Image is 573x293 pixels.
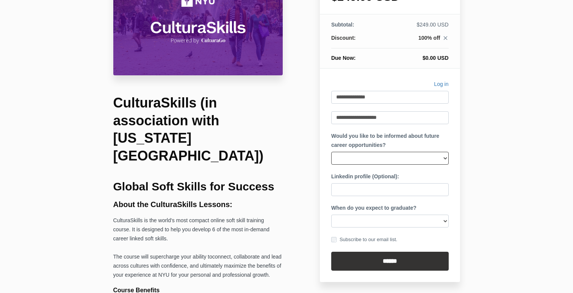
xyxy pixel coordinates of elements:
[331,204,416,213] label: When do you expect to graduate?
[331,235,397,244] label: Subscribe to our email list.
[113,217,269,242] span: CulturaSkills is the world’s most compact online soft skill training course. It is designed to he...
[113,180,274,193] b: Global Soft Skills for Success
[382,21,448,34] td: $249.00 USD
[113,200,283,209] h3: About the CulturaSkills Lessons:
[418,35,440,41] span: 100% off
[113,254,282,278] span: connect, collaborate and lead across cultures with confidence, and ultimately maximize the benefi...
[331,48,382,62] th: Due Now:
[331,237,337,242] input: Subscribe to our email list.
[331,34,382,48] th: Discount:
[331,172,399,181] label: Linkedin profile (Optional):
[442,35,449,41] i: close
[331,22,354,28] span: Subtotal:
[434,80,448,91] a: Log in
[113,94,283,165] h1: CulturaSkills (in association with [US_STATE][GEOGRAPHIC_DATA])
[440,35,449,43] a: close
[113,254,212,260] span: The course will supercharge your ability to
[423,55,448,61] span: $0.00 USD
[331,132,449,150] label: Would you like to be informed about future career opportunities?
